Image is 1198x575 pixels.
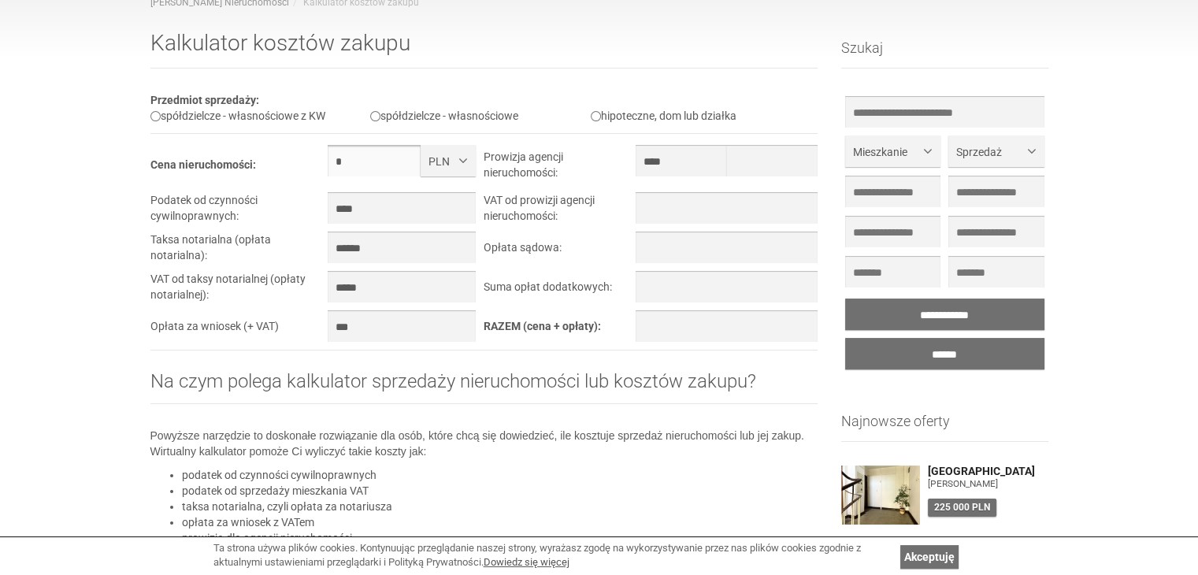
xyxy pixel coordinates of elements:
td: Taksa notarialna (opłata notarialna): [150,232,328,271]
a: [GEOGRAPHIC_DATA] [928,466,1048,477]
label: spółdzielcze - własnościowe [370,109,518,122]
td: Opłata za wniosek (+ VAT) [150,310,328,350]
b: Cena nieruchomości: [150,158,256,171]
button: Mieszkanie [845,135,940,167]
td: Opłata sądowa: [484,232,635,271]
span: Mieszkanie [853,144,921,160]
h2: Na czym polega kalkulator sprzedaży nieruchomości lub kosztów zakupu? [150,371,818,404]
li: taksa notarialna, czyli opłata za notariusza [182,499,818,514]
figure: [PERSON_NAME] [928,477,1048,491]
input: spółdzielcze - własnościowe z KW [150,111,161,121]
p: Powyższe narzędzie to doskonałe rozwiązanie dla osób, które chcą się dowiedzieć, ile kosztuje spr... [150,428,818,459]
span: Sprzedaż [956,144,1024,160]
h3: Szukaj [841,40,1048,69]
li: podatek od czynności cywilnoprawnych [182,467,818,483]
button: PLN [421,145,476,176]
label: spółdzielcze - własnościowe z KW [150,109,325,122]
td: Suma opłat dodatkowych: [484,271,635,310]
h3: Najnowsze oferty [841,414,1048,442]
td: VAT od prowizji agencji nieruchomości: [484,192,635,232]
li: podatek od sprzedaży mieszkania VAT [182,483,818,499]
h1: Kalkulator kosztów zakupu [150,32,818,69]
button: Sprzedaż [948,135,1044,167]
b: Przedmiot sprzedaży: [150,94,259,106]
li: prowizja dla agencji nieruchomości [182,530,818,546]
div: 225 000 PLN [928,499,996,517]
td: Podatek od czynności cywilnoprawnych: [150,192,328,232]
b: RAZEM (cena + opłaty): [484,320,601,332]
td: VAT od taksy notarialnej (opłaty notarialnej): [150,271,328,310]
li: opłata za wniosek z VATem [182,514,818,530]
label: hipoteczne, dom lub działka [591,109,736,122]
span: PLN [428,154,456,169]
div: Ta strona używa plików cookies. Kontynuując przeglądanie naszej strony, wyrażasz zgodę na wykorzy... [213,541,892,570]
td: Prowizja agencji nieruchomości: [484,145,635,192]
input: hipoteczne, dom lub działka [591,111,601,121]
input: spółdzielcze - własnościowe [370,111,380,121]
a: Dowiedz się więcej [484,556,569,568]
a: Akceptuję [900,545,959,569]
